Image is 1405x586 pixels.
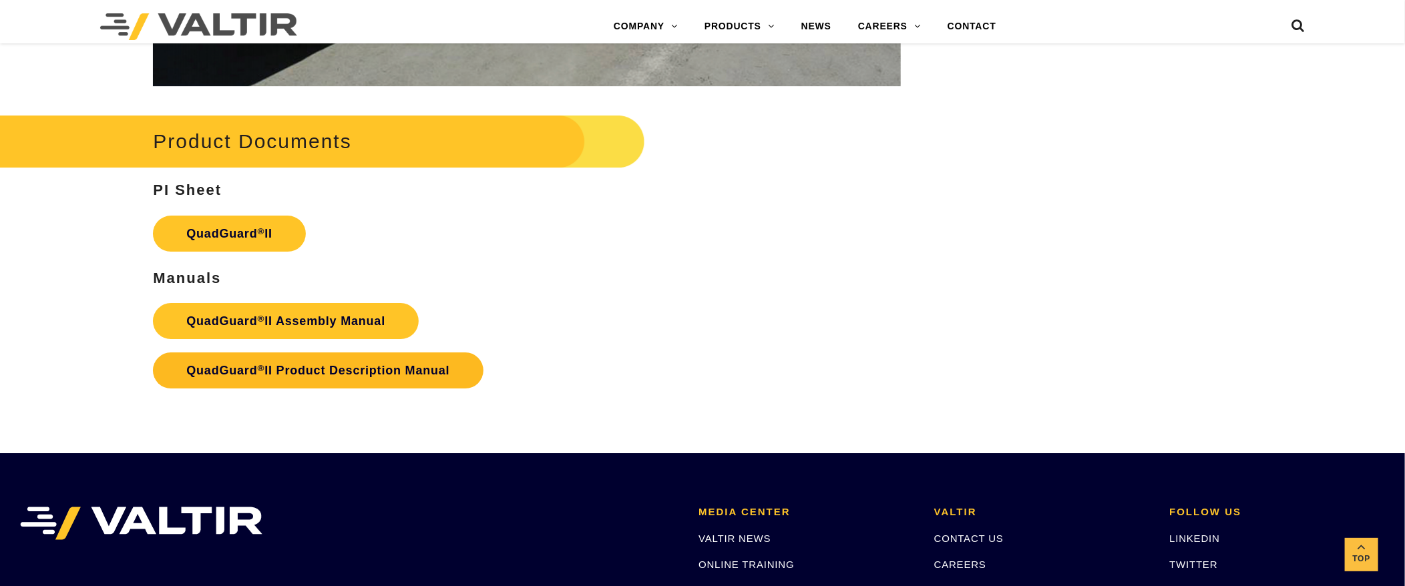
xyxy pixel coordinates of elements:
[258,363,265,373] sup: ®
[845,13,934,40] a: CAREERS
[258,314,265,324] sup: ®
[186,314,385,328] strong: QuadGuard II Assembly Manual
[20,507,262,540] img: VALTIR
[100,13,297,40] img: Valtir
[153,216,306,252] a: QuadGuard®II
[934,507,1150,518] h2: VALTIR
[1345,538,1378,571] a: Top
[691,13,788,40] a: PRODUCTS
[1169,507,1385,518] h2: FOLLOW US
[934,13,1010,40] a: CONTACT
[600,13,691,40] a: COMPANY
[788,13,845,40] a: NEWS
[258,226,265,236] sup: ®
[934,559,986,570] a: CAREERS
[186,364,449,377] strong: QuadGuard II Product Description Manual
[698,559,794,570] a: ONLINE TRAINING
[153,270,221,286] strong: Manuals
[1345,551,1378,567] span: Top
[698,507,914,518] h2: MEDIA CENTER
[153,182,222,198] strong: PI Sheet
[934,533,1004,544] a: CONTACT US
[1169,559,1217,570] a: TWITTER
[1169,533,1220,544] a: LINKEDIN
[153,303,419,339] a: QuadGuard®II Assembly Manual
[153,352,483,388] a: QuadGuard®II Product Description Manual
[698,533,771,544] a: VALTIR NEWS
